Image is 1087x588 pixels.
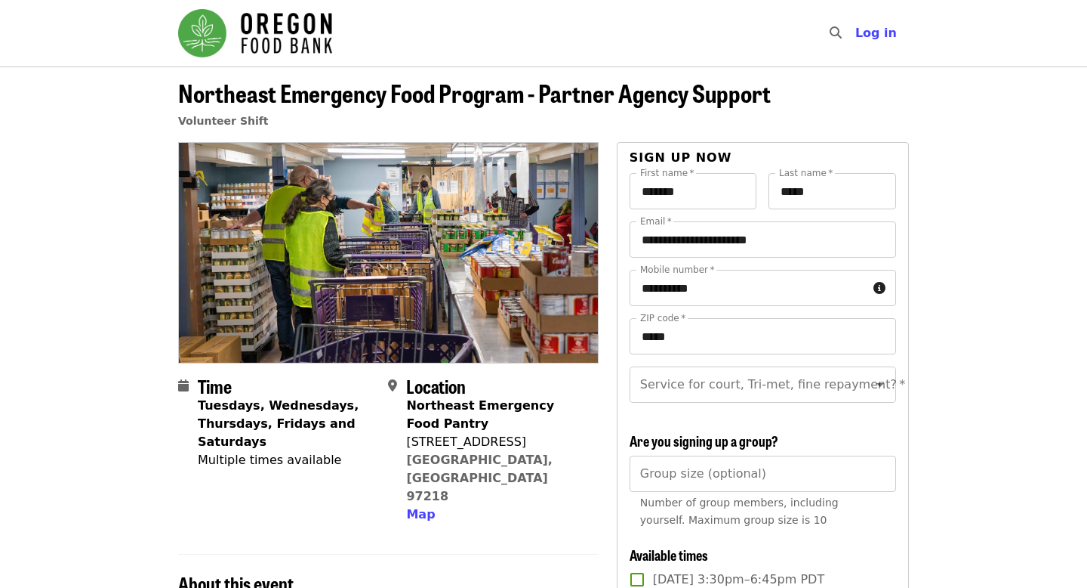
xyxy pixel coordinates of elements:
input: Search [851,15,863,51]
a: Volunteer Shift [178,115,269,127]
label: First name [640,169,694,178]
span: Time [198,373,232,399]
input: [object Object] [630,456,896,492]
i: search icon [830,26,842,40]
span: Northeast Emergency Food Program - Partner Agency Support [178,75,771,110]
label: ZIP code [640,314,685,323]
span: Available times [630,545,708,565]
span: Sign up now [630,150,732,165]
strong: Northeast Emergency Food Pantry [406,398,554,431]
label: Email [640,217,672,226]
i: calendar icon [178,379,189,393]
i: circle-info icon [873,281,885,296]
a: [GEOGRAPHIC_DATA], [GEOGRAPHIC_DATA] 97218 [406,453,553,503]
img: Northeast Emergency Food Program - Partner Agency Support organized by Oregon Food Bank [179,143,598,362]
div: [STREET_ADDRESS] [406,433,586,451]
span: Log in [855,26,897,40]
span: Are you signing up a group? [630,431,778,450]
span: Map [406,507,435,521]
input: Email [630,221,896,258]
button: Log in [843,18,909,48]
button: Open [870,374,891,395]
span: Location [406,373,466,399]
input: ZIP code [630,318,896,354]
input: First name [630,173,757,209]
label: Last name [779,169,833,178]
i: map-marker-alt icon [388,379,397,393]
input: Last name [768,173,896,209]
img: Oregon Food Bank - Home [178,9,332,57]
label: Mobile number [640,265,714,274]
span: Number of group members, including yourself. Maximum group size is 10 [640,497,839,526]
input: Mobile number [630,270,867,306]
button: Map [406,506,435,524]
strong: Tuesdays, Wednesdays, Thursdays, Fridays and Saturdays [198,398,359,449]
div: Multiple times available [198,451,376,469]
